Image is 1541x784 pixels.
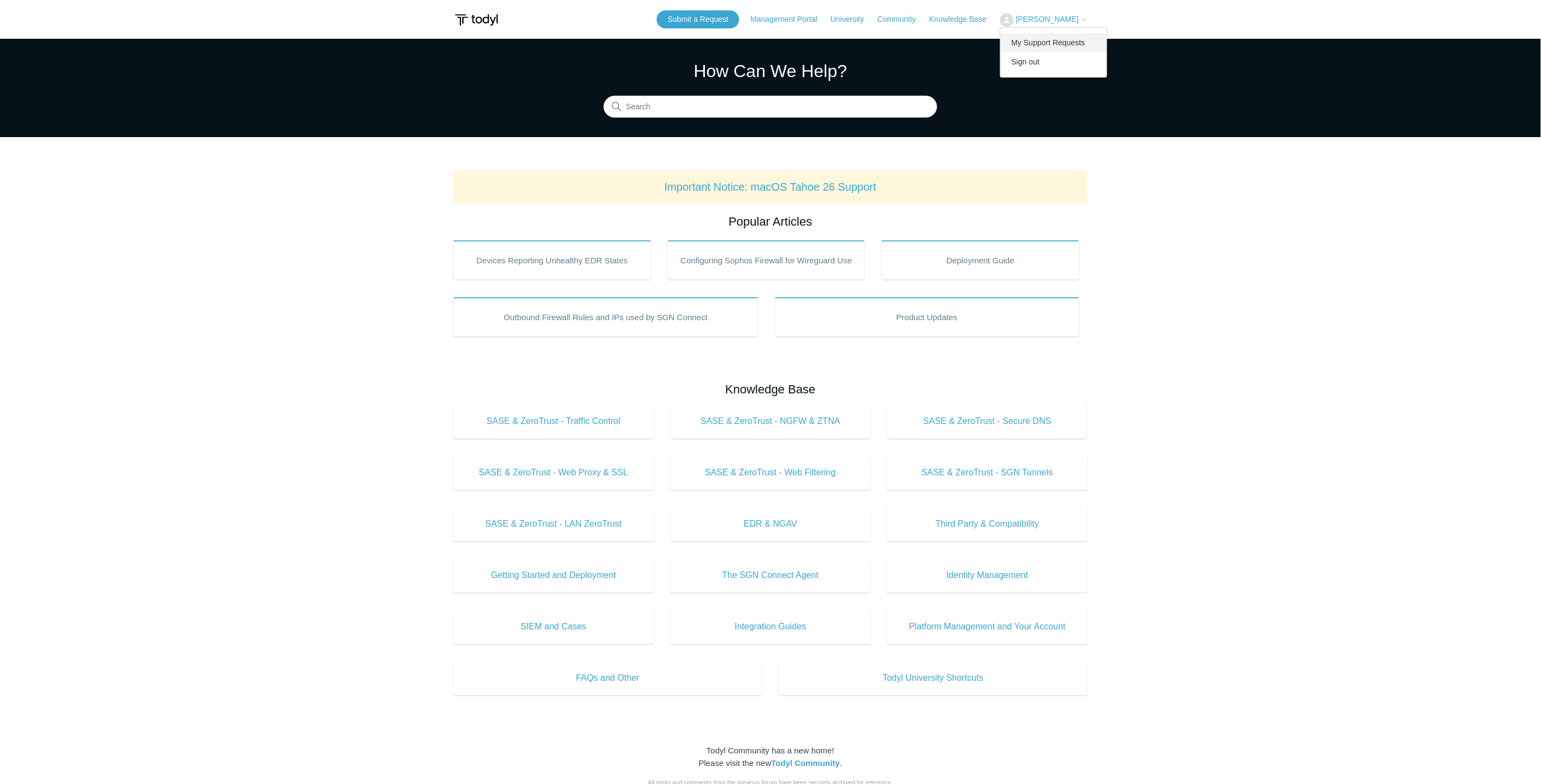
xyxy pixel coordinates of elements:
a: FAQs and Other [453,661,762,695]
span: SASE & ZeroTrust - Web Filtering [687,466,855,479]
a: SASE & ZeroTrust - LAN ZeroTrust [453,506,654,541]
a: Knowledge Base [930,14,998,25]
a: Management Portal [751,14,828,25]
a: Devices Reporting Unhealthy EDR States [453,240,651,280]
a: Todyl Community [771,758,840,768]
span: SIEM and Cases [470,620,638,633]
input: Search [604,96,937,118]
h1: How Can We Help? [604,58,937,84]
a: Integration Guides [670,609,871,644]
a: Product Updates [775,297,1080,337]
a: Community [878,14,927,25]
a: Deployment Guide [882,240,1079,280]
span: Third Party & Compatibility [903,517,1071,530]
a: Sign out [1001,52,1107,72]
span: SASE & ZeroTrust - Secure DNS [903,415,1071,428]
a: University [831,14,875,25]
span: The SGN Connect Agent [687,569,855,582]
span: [PERSON_NAME] [1016,15,1079,23]
a: SASE & ZeroTrust - NGFW & ZTNA [670,404,871,439]
h2: Knowledge Base [453,380,1088,398]
span: SASE & ZeroTrust - SGN Tunnels [903,466,1071,479]
a: SASE & ZeroTrust - Web Filtering [670,455,871,490]
span: Platform Management and Your Account [903,620,1071,633]
span: SASE & ZeroTrust - Web Proxy & SSL [470,466,638,479]
a: SASE & ZeroTrust - Secure DNS [887,404,1088,439]
a: SASE & ZeroTrust - SGN Tunnels [887,455,1088,490]
button: [PERSON_NAME] [1000,13,1088,27]
a: My Support Requests [1001,33,1107,52]
span: FAQs and Other [470,671,746,685]
a: Important Notice: macOS Tahoe 26 Support [664,181,877,193]
a: EDR & NGAV [670,506,871,541]
a: Identity Management [887,558,1088,593]
img: Todyl Support Center Help Center home page [453,10,500,30]
span: Integration Guides [687,620,855,633]
a: Platform Management and Your Account [887,609,1088,644]
a: Outbound Firewall Rules and IPs used by SGN Connect [453,297,758,337]
span: SASE & ZeroTrust - Traffic Control [470,415,638,428]
span: SASE & ZeroTrust - NGFW & ZTNA [687,415,855,428]
span: Getting Started and Deployment [470,569,638,582]
a: The SGN Connect Agent [670,558,871,593]
a: Configuring Sophos Firewall for Wireguard Use [668,240,866,280]
span: Identity Management [903,569,1071,582]
h2: Popular Articles [453,213,1088,231]
div: Todyl Community has a new home! Please visit the new . [453,745,1088,769]
span: Todyl University Shortcuts [795,671,1071,685]
a: Submit a Request [657,10,739,28]
span: SASE & ZeroTrust - LAN ZeroTrust [470,517,638,530]
a: Third Party & Compatibility [887,506,1088,541]
span: EDR & NGAV [687,517,855,530]
a: SASE & ZeroTrust - Traffic Control [453,404,654,439]
a: Todyl University Shortcuts [779,661,1088,695]
a: SIEM and Cases [453,609,654,644]
a: Getting Started and Deployment [453,558,654,593]
a: SASE & ZeroTrust - Web Proxy & SSL [453,455,654,490]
